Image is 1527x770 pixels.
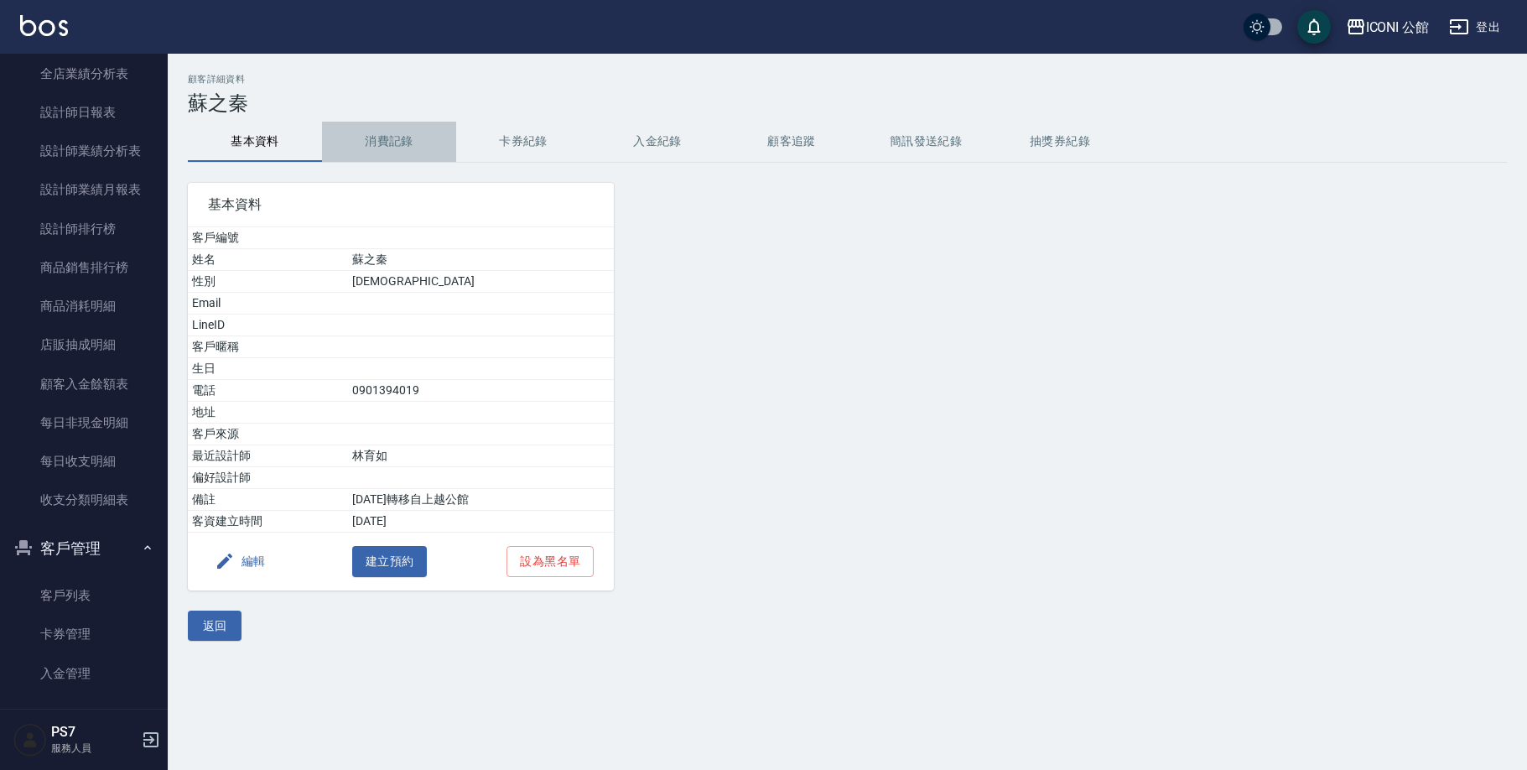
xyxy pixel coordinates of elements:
[188,91,1507,115] h3: 蘇之秦
[7,654,161,693] a: 入金管理
[188,380,348,402] td: 電話
[7,403,161,442] a: 每日非現金明細
[188,336,348,358] td: 客戶暱稱
[725,122,859,162] button: 顧客追蹤
[7,210,161,248] a: 設計師排行榜
[348,489,614,511] td: [DATE]轉移自上越公館
[188,445,348,467] td: 最近設計師
[7,132,161,170] a: 設計師業績分析表
[51,741,137,756] p: 服務人員
[7,527,161,570] button: 客戶管理
[188,315,348,336] td: LineID
[188,122,322,162] button: 基本資料
[993,122,1127,162] button: 抽獎券紀錄
[348,511,614,533] td: [DATE]
[7,325,161,364] a: 店販抽成明細
[348,445,614,467] td: 林育如
[1366,17,1430,38] div: ICONI 公館
[7,700,161,743] button: 員工及薪資
[208,196,594,213] span: 基本資料
[859,122,993,162] button: 簡訊發送紀錄
[348,271,614,293] td: [DEMOGRAPHIC_DATA]
[7,365,161,403] a: 顧客入金餘額表
[13,723,47,757] img: Person
[208,546,273,577] button: 編輯
[7,615,161,653] a: 卡券管理
[7,55,161,93] a: 全店業績分析表
[322,122,456,162] button: 消費記錄
[1339,10,1436,44] button: ICONI 公館
[188,249,348,271] td: 姓名
[506,546,594,577] button: 設為黑名單
[188,293,348,315] td: Email
[188,611,242,642] button: 返回
[590,122,725,162] button: 入金紀錄
[20,15,68,36] img: Logo
[188,424,348,445] td: 客戶來源
[188,271,348,293] td: 性別
[1297,10,1331,44] button: save
[188,511,348,533] td: 客資建立時間
[188,402,348,424] td: 地址
[7,248,161,287] a: 商品銷售排行榜
[188,489,348,511] td: 備註
[7,93,161,132] a: 設計師日報表
[7,481,161,519] a: 收支分類明細表
[7,287,161,325] a: 商品消耗明細
[348,380,614,402] td: 0901394019
[188,227,348,249] td: 客戶編號
[188,467,348,489] td: 偏好設計師
[7,576,161,615] a: 客戶列表
[456,122,590,162] button: 卡券紀錄
[7,170,161,209] a: 設計師業績月報表
[352,546,428,577] button: 建立預約
[7,442,161,481] a: 每日收支明細
[348,249,614,271] td: 蘇之秦
[1442,12,1507,43] button: 登出
[188,358,348,380] td: 生日
[188,74,1507,85] h2: 顧客詳細資料
[51,724,137,741] h5: PS7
